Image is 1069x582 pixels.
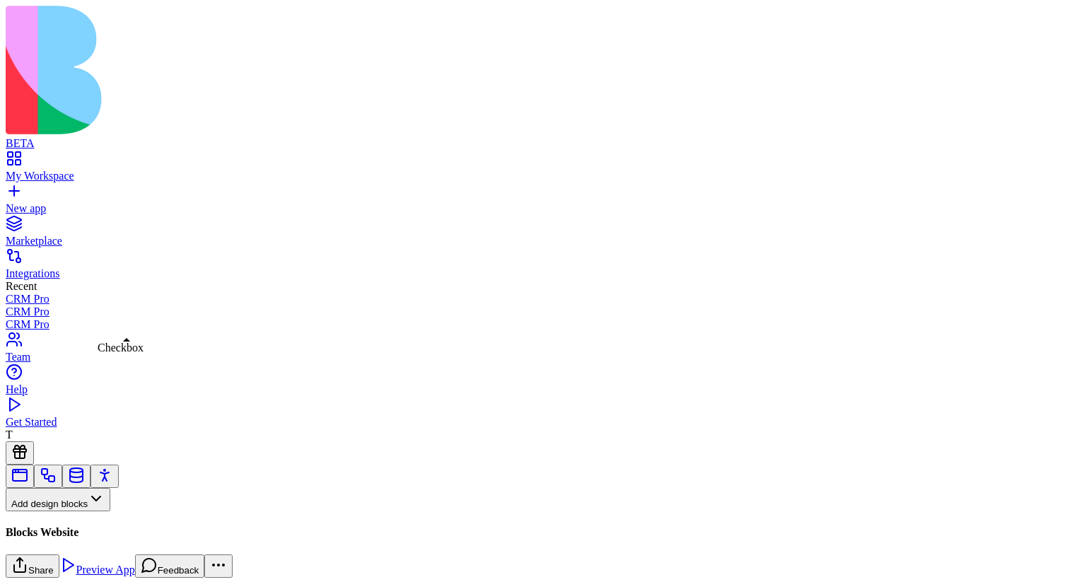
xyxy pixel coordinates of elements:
[6,416,1063,429] div: Get Started
[6,403,1063,429] a: Get Started
[6,137,1063,150] div: BETA
[6,338,1063,363] a: Team
[98,342,144,354] div: Checkbox
[6,488,110,511] button: Add design blocks
[6,170,1063,182] div: My Workspace
[6,6,574,134] img: logo
[6,526,1063,539] h4: Blocks Website
[6,318,1063,331] a: CRM Pro
[6,267,1063,280] div: Integrations
[6,190,1063,215] a: New app
[6,222,1063,248] a: Marketplace
[6,157,1063,182] a: My Workspace
[6,202,1063,215] div: New app
[6,554,59,578] button: Share
[6,383,1063,396] div: Help
[135,554,205,578] button: Feedback
[6,305,1063,318] a: CRM Pro
[6,371,1063,396] a: Help
[59,564,135,576] a: Preview App
[6,124,1063,150] a: BETA
[6,280,37,292] span: Recent
[6,429,13,441] span: T
[6,235,1063,248] div: Marketplace
[6,351,1063,363] div: Team
[6,255,1063,280] a: Integrations
[6,293,1063,305] a: CRM Pro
